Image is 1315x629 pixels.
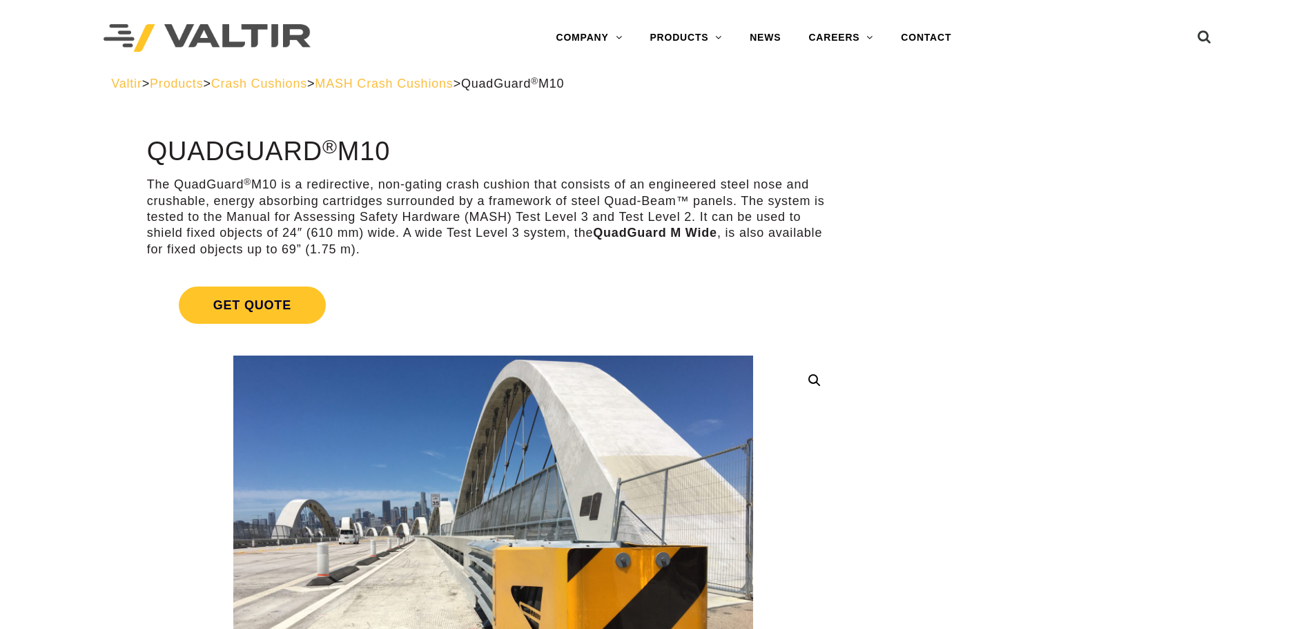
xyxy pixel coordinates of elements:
[461,77,564,90] span: QuadGuard M10
[593,226,717,240] strong: QuadGuard M Wide
[636,24,736,52] a: PRODUCTS
[244,177,251,187] sup: ®
[795,24,887,52] a: CAREERS
[542,24,636,52] a: COMPANY
[147,177,839,258] p: The QuadGuard M10 is a redirective, non-gating crash cushion that consists of an engineered steel...
[104,24,311,52] img: Valtir
[111,76,1204,92] div: > > > >
[531,76,538,86] sup: ®
[179,287,326,324] span: Get Quote
[150,77,203,90] a: Products
[736,24,795,52] a: NEWS
[887,24,965,52] a: CONTACT
[147,270,839,340] a: Get Quote
[211,77,307,90] a: Crash Cushions
[111,77,142,90] a: Valtir
[315,77,453,90] a: MASH Crash Cushions
[147,137,839,166] h1: QuadGuard M10
[322,135,338,157] sup: ®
